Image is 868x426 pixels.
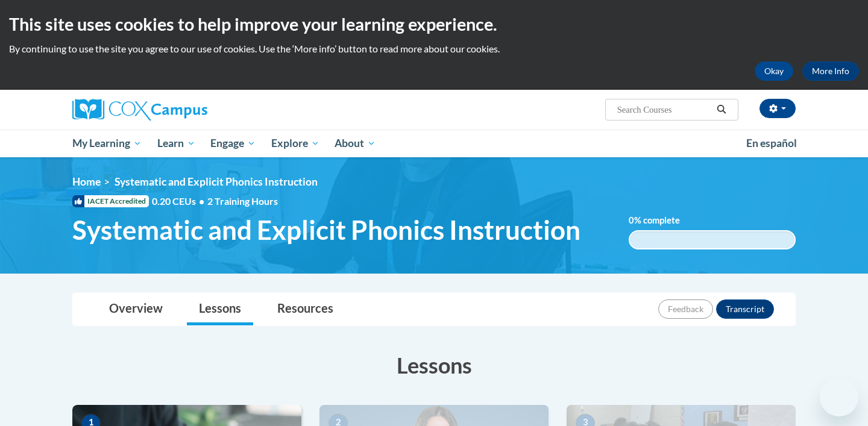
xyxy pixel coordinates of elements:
[72,350,796,380] h3: Lessons
[658,299,713,319] button: Feedback
[187,293,253,325] a: Lessons
[115,175,318,188] span: Systematic and Explicit Phonics Instruction
[746,137,797,149] span: En español
[54,130,814,157] div: Main menu
[199,195,204,207] span: •
[72,175,101,188] a: Home
[152,195,207,208] span: 0.20 CEUs
[629,215,634,225] span: 0
[712,102,731,117] button: Search
[72,136,142,151] span: My Learning
[335,136,376,151] span: About
[207,195,278,207] span: 2 Training Hours
[9,42,859,55] p: By continuing to use the site you agree to our use of cookies. Use the ‘More info’ button to read...
[263,130,327,157] a: Explore
[755,61,793,81] button: Okay
[97,293,175,325] a: Overview
[716,299,774,319] button: Transcript
[759,99,796,118] button: Account Settings
[72,214,580,246] span: Systematic and Explicit Phonics Instruction
[271,136,319,151] span: Explore
[72,99,301,121] a: Cox Campus
[629,214,698,227] label: % complete
[265,293,345,325] a: Resources
[210,136,256,151] span: Engage
[820,378,858,416] iframe: Button to launch messaging window
[149,130,203,157] a: Learn
[64,130,149,157] a: My Learning
[157,136,195,151] span: Learn
[802,61,859,81] a: More Info
[72,195,149,207] span: IACET Accredited
[72,99,207,121] img: Cox Campus
[616,102,712,117] input: Search Courses
[327,130,384,157] a: About
[203,130,263,157] a: Engage
[9,12,859,36] h2: This site uses cookies to help improve your learning experience.
[738,131,805,156] a: En español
